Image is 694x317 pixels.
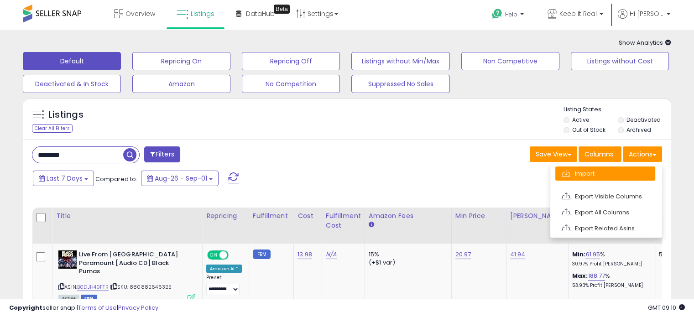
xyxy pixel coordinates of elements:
a: 61.95 [585,250,600,259]
button: Suppressed No Sales [351,75,449,93]
div: Fulfillment Cost [326,211,361,230]
button: Listings without Cost [571,52,669,70]
span: DataHub [246,9,275,18]
div: % [572,250,648,267]
div: Cost [297,211,318,221]
div: (+$1 var) [369,259,444,267]
button: Repricing Off [242,52,340,70]
th: The percentage added to the cost of goods (COGS) that forms the calculator for Min & Max prices. [568,208,655,244]
div: Preset: [206,275,242,295]
span: Keep It Real [559,9,597,18]
button: Deactivated & In Stock [23,75,121,93]
p: 30.97% Profit [PERSON_NAME] [572,261,648,267]
a: Terms of Use [78,303,117,312]
div: Min Price [455,211,502,221]
div: Amazon AI * [206,265,242,273]
span: Hi [PERSON_NAME] [630,9,664,18]
i: Get Help [491,8,503,20]
span: Show Analytics [619,38,671,47]
a: 20.97 [455,250,471,259]
button: Save View [530,146,577,162]
span: Listings [191,9,214,18]
p: 53.93% Profit [PERSON_NAME] [572,282,648,289]
h5: Listings [48,109,83,121]
strong: Copyright [9,303,42,312]
p: Listing States: [564,105,671,114]
a: B0DJH49FTR [77,283,109,291]
label: Out of Stock [572,126,605,134]
span: Columns [584,150,613,159]
label: Archived [626,126,651,134]
span: Aug-26 - Sep-01 [155,174,207,183]
a: 41.94 [510,250,526,259]
label: Deactivated [626,116,660,124]
button: Non Competitive [461,52,559,70]
a: Export Related Asins [555,221,655,235]
button: Aug-26 - Sep-01 [141,171,219,186]
button: Amazon [132,75,230,93]
span: ON [208,251,219,259]
span: Last 7 Days [47,174,83,183]
small: FBM [253,249,271,259]
span: FBM [81,295,97,302]
span: OFF [227,251,242,259]
div: % [572,272,648,289]
div: Clear All Filters [32,124,73,133]
div: Title [56,211,198,221]
div: 15% [369,250,444,259]
span: | SKU: 880882646325 [110,283,172,291]
a: Hi [PERSON_NAME] [618,9,670,30]
a: 13.98 [297,250,312,259]
b: Min: [572,250,586,259]
a: 188.77 [588,271,605,281]
div: [PERSON_NAME] [510,211,564,221]
button: No Competition [242,75,340,93]
button: Default [23,52,121,70]
button: Actions [623,146,662,162]
div: Tooltip anchor [274,5,290,14]
button: Filters [144,146,180,162]
div: Fulfillment [253,211,290,221]
span: Compared to: [95,175,137,183]
a: Export Visible Columns [555,189,655,203]
small: Amazon Fees. [369,221,374,229]
span: All listings currently available for purchase on Amazon [58,295,79,302]
a: Export All Columns [555,205,655,219]
button: Listings without Min/Max [351,52,449,70]
b: Max: [572,271,588,280]
a: Import [555,166,655,181]
button: Repricing On [132,52,230,70]
div: 5 [659,250,687,259]
button: Last 7 Days [33,171,94,186]
a: N/A [326,250,337,259]
span: Help [505,10,517,18]
div: Amazon Fees [369,211,448,221]
a: Help [485,1,533,30]
img: 51B-eNcuHOL._SL40_.jpg [58,250,77,269]
label: Active [572,116,589,124]
span: 2025-09-9 09:10 GMT [648,303,685,312]
div: seller snap | | [9,304,158,312]
button: Columns [579,146,621,162]
b: Live From [GEOGRAPHIC_DATA] Paramount [Audio CD] Black Pumas [79,250,190,278]
div: Repricing [206,211,245,221]
span: Overview [125,9,155,18]
a: Privacy Policy [118,303,158,312]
